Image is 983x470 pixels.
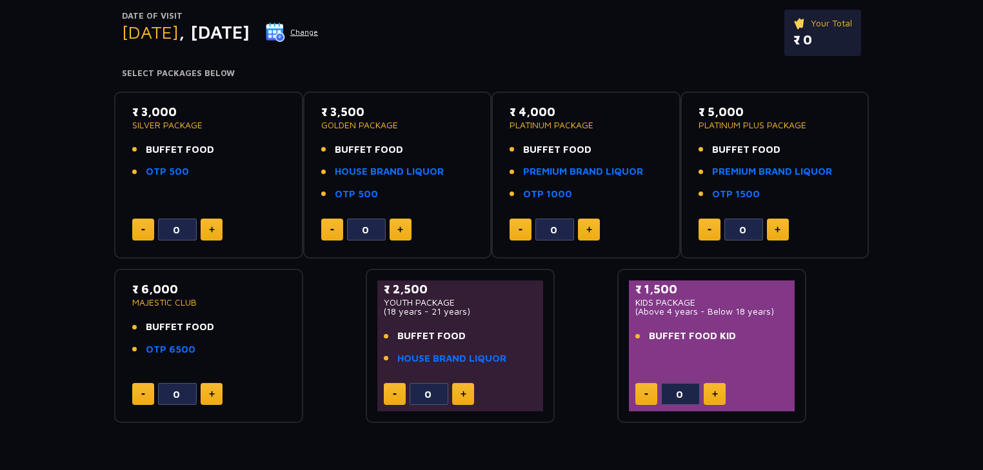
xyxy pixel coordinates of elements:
p: SILVER PACKAGE [132,121,285,130]
img: plus [461,391,466,397]
p: ₹ 5,000 [699,103,851,121]
img: minus [141,229,145,231]
img: plus [209,226,215,233]
h4: Select Packages Below [122,68,861,79]
span: , [DATE] [179,21,250,43]
img: plus [209,391,215,397]
span: BUFFET FOOD [712,142,780,157]
p: ₹ 0 [793,30,852,50]
p: YOUTH PACKAGE [384,298,537,307]
p: Date of Visit [122,10,319,23]
p: ₹ 2,500 [384,280,537,298]
span: BUFFET FOOD KID [649,329,736,344]
span: BUFFET FOOD [335,142,403,157]
span: [DATE] [122,21,179,43]
span: BUFFET FOOD [397,329,466,344]
p: ₹ 3,500 [321,103,474,121]
a: OTP 1500 [712,187,760,202]
img: minus [330,229,334,231]
p: ₹ 6,000 [132,280,285,298]
a: OTP 500 [335,187,378,202]
img: minus [141,393,145,395]
a: OTP 500 [146,164,189,179]
span: BUFFET FOOD [146,142,214,157]
img: ticket [793,16,807,30]
p: ₹ 4,000 [510,103,662,121]
img: plus [397,226,403,233]
p: MAJESTIC CLUB [132,298,285,307]
p: KIDS PACKAGE [635,298,788,307]
p: Your Total [793,16,852,30]
span: BUFFET FOOD [146,320,214,335]
p: (18 years - 21 years) [384,307,537,316]
a: OTP 1000 [523,187,572,202]
p: ₹ 1,500 [635,280,788,298]
button: Change [265,22,319,43]
img: plus [586,226,592,233]
img: minus [519,229,522,231]
a: OTP 6500 [146,342,195,357]
a: HOUSE BRAND LIQUOR [335,164,444,179]
p: ₹ 3,000 [132,103,285,121]
a: PREMIUM BRAND LIQUOR [523,164,643,179]
p: GOLDEN PACKAGE [321,121,474,130]
p: PLATINUM PLUS PACKAGE [699,121,851,130]
span: BUFFET FOOD [523,142,591,157]
img: plus [775,226,780,233]
p: (Above 4 years - Below 18 years) [635,307,788,316]
img: plus [712,391,718,397]
a: HOUSE BRAND LIQUOR [397,351,506,366]
img: minus [644,393,648,395]
p: PLATINUM PACKAGE [510,121,662,130]
a: PREMIUM BRAND LIQUOR [712,164,832,179]
img: minus [708,229,711,231]
img: minus [393,393,397,395]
